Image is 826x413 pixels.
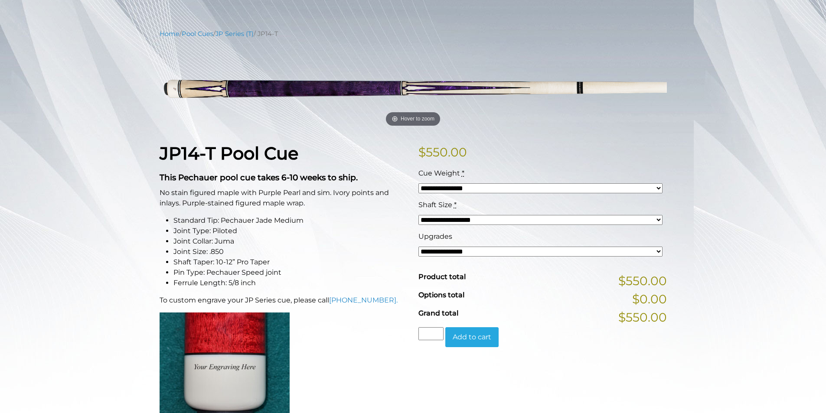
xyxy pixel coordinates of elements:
[173,278,408,288] li: Ferrule Length: 5/8 inch
[418,145,426,159] span: $
[215,30,254,38] a: JP Series (T)
[418,201,452,209] span: Shaft Size
[418,273,466,281] span: Product total
[329,296,398,304] a: [PHONE_NUMBER].
[632,290,667,308] span: $0.00
[418,327,444,340] input: Product quantity
[173,247,408,257] li: Joint Size: .850
[160,188,408,208] p: No stain figured maple with Purple Pearl and sim. Ivory points and inlays. Purple-stained figured...
[160,29,667,39] nav: Breadcrumb
[160,295,408,306] p: To custom engrave your JP Series cue, please call
[418,291,464,299] span: Options total
[462,169,464,177] abbr: required
[418,232,452,241] span: Upgrades
[160,45,667,130] img: jp14-T.png
[173,257,408,267] li: Shaft Taper: 10-12” Pro Taper
[182,30,213,38] a: Pool Cues
[173,236,408,247] li: Joint Collar: Juma
[173,267,408,278] li: Pin Type: Pechauer Speed joint
[618,308,667,326] span: $550.00
[418,169,460,177] span: Cue Weight
[618,272,667,290] span: $550.00
[418,145,467,159] bdi: 550.00
[160,143,298,164] strong: JP14-T Pool Cue
[160,30,180,38] a: Home
[418,309,458,317] span: Grand total
[173,226,408,236] li: Joint Type: Piloted
[160,45,667,130] a: Hover to zoom
[160,172,358,182] strong: This Pechauer pool cue takes 6-10 weeks to ship.
[454,201,457,209] abbr: required
[445,327,499,347] button: Add to cart
[173,215,408,226] li: Standard Tip: Pechauer Jade Medium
